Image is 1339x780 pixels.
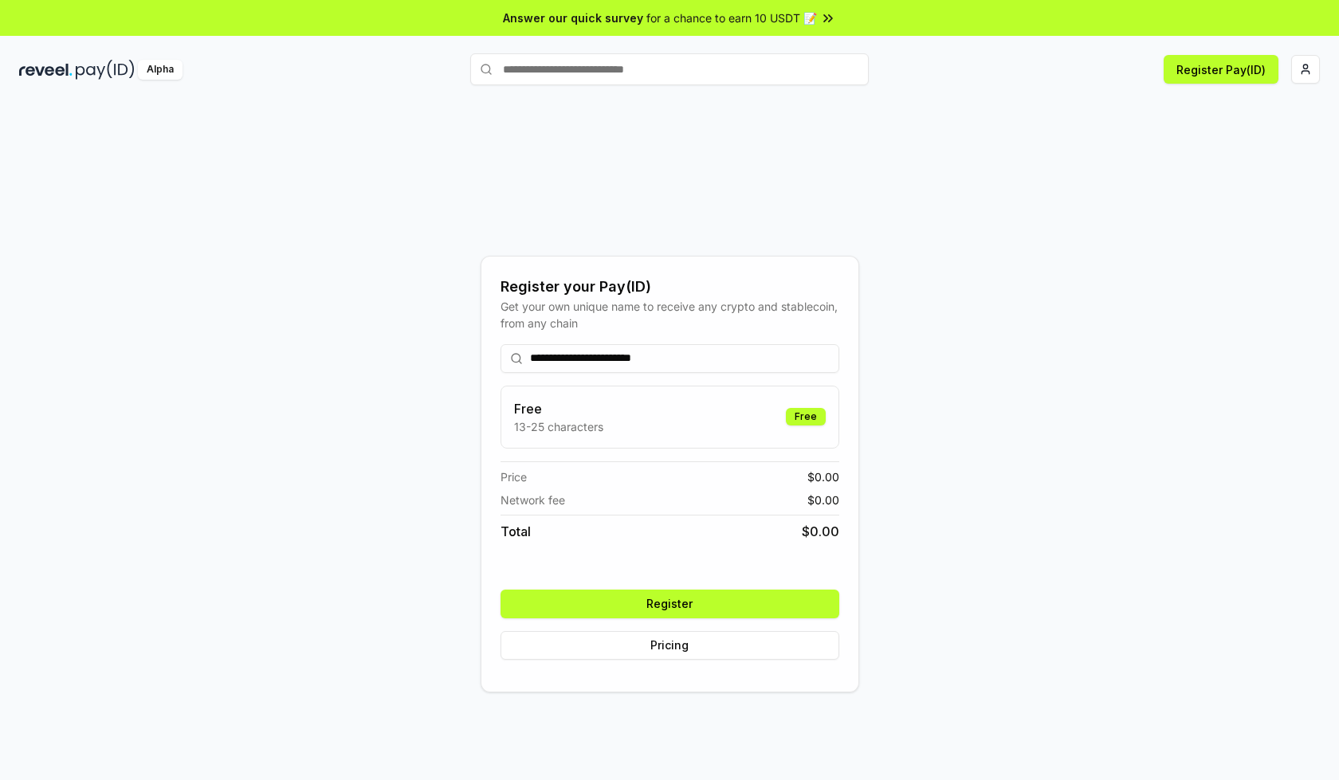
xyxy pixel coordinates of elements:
span: $ 0.00 [807,492,839,508]
div: Free [786,408,826,425]
div: Alpha [138,60,183,80]
span: $ 0.00 [807,468,839,485]
div: Get your own unique name to receive any crypto and stablecoin, from any chain [501,298,839,331]
button: Register Pay(ID) [1164,55,1278,84]
p: 13-25 characters [514,418,603,435]
span: for a chance to earn 10 USDT 📝 [646,10,817,26]
button: Register [501,590,839,618]
button: Pricing [501,631,839,660]
img: reveel_dark [19,60,73,80]
span: $ 0.00 [802,522,839,541]
span: Price [501,468,527,485]
span: Answer our quick survey [503,10,643,26]
span: Total [501,522,531,541]
span: Network fee [501,492,565,508]
div: Register your Pay(ID) [501,276,839,298]
img: pay_id [76,60,135,80]
h3: Free [514,399,603,418]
